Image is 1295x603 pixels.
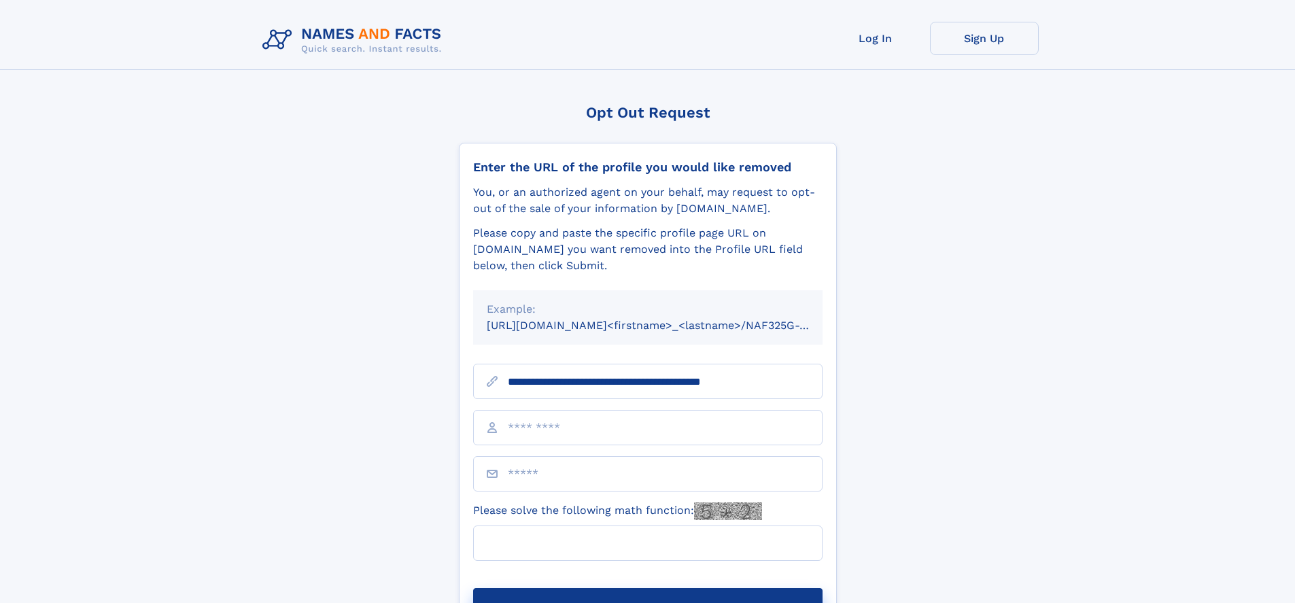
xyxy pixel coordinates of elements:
img: Logo Names and Facts [257,22,453,58]
a: Sign Up [930,22,1039,55]
div: Opt Out Request [459,104,837,121]
small: [URL][DOMAIN_NAME]<firstname>_<lastname>/NAF325G-xxxxxxxx [487,319,848,332]
label: Please solve the following math function: [473,502,762,520]
a: Log In [821,22,930,55]
div: You, or an authorized agent on your behalf, may request to opt-out of the sale of your informatio... [473,184,823,217]
div: Enter the URL of the profile you would like removed [473,160,823,175]
div: Please copy and paste the specific profile page URL on [DOMAIN_NAME] you want removed into the Pr... [473,225,823,274]
div: Example: [487,301,809,317]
